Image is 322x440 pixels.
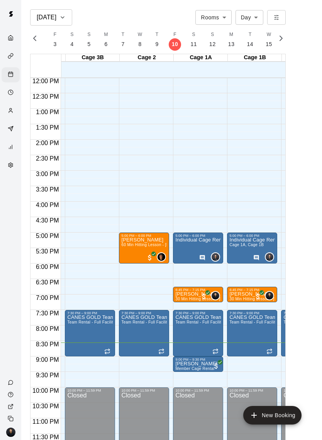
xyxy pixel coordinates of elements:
[211,252,220,262] div: Robert Chayka
[267,31,271,39] span: W
[34,341,61,348] span: 8:30 PM
[156,40,159,48] p: 9
[229,320,291,324] span: Team Rental - Full Facility & Gym
[209,40,216,48] p: 12
[229,389,275,392] div: 10:00 PM – 11:59 PM
[104,31,108,39] span: M
[88,31,91,39] span: S
[214,252,220,262] span: Robert Chayka
[172,40,178,48] p: 10
[175,234,221,238] div: 5:00 PM – 6:00 PM
[249,31,252,39] span: T
[121,311,167,315] div: 7:30 PM – 9:00 PM
[67,320,129,324] span: Team Rental - Full Facility & Gym
[227,233,277,264] div: 5:00 PM – 6:00 PM: Individual Cage Rental
[173,233,223,264] div: 5:00 PM – 6:00 PM: Individual Cage Rental
[212,348,219,354] span: Recurring event
[149,29,166,51] button: T9
[175,358,221,361] div: 9:00 PM – 9:30 PM
[34,186,61,193] span: 3:30 PM
[229,243,264,247] span: Cage 1A, Cage 1B
[71,40,74,48] p: 4
[54,31,57,39] span: F
[34,233,61,239] span: 5:00 PM
[3,6,19,22] img: Swift logo
[34,217,61,224] span: 4:30 PM
[268,291,274,300] span: Gregory Lewandoski
[34,109,61,115] span: 1:00 PM
[146,254,154,262] span: All customers have paid
[34,171,61,177] span: 3:00 PM
[67,311,113,315] div: 7:30 PM – 9:00 PM
[214,291,220,300] span: Gregory Lewandoski
[243,406,302,425] button: add
[266,348,273,354] span: Recurring event
[34,124,61,131] span: 1:30 PM
[54,40,57,48] p: 3
[34,140,61,146] span: 2:00 PM
[184,29,203,51] button: S11
[105,40,108,48] p: 6
[227,310,277,356] div: 7:30 PM – 9:00 PM: CANES GOLD Team Rental - Full Facility & Gym
[31,93,61,100] span: 12:30 PM
[37,31,40,39] span: T
[34,325,61,332] span: 8:00 PM
[266,40,272,48] p: 15
[254,293,262,300] span: All customers have paid
[241,29,260,51] button: T14
[266,253,273,261] img: Robert Chayka
[229,31,233,39] span: M
[211,291,220,300] div: Gregory Lewandoski
[34,279,61,286] span: 6:30 PM
[121,320,183,324] span: Team Rental - Full Facility & Gym
[34,372,61,378] span: 9:30 PM
[34,248,61,255] span: 5:30 PM
[31,418,61,425] span: 11:00 PM
[158,253,165,261] img: Matthew Kinney
[253,255,259,261] svg: Has notes
[174,54,228,62] div: Cage 1A
[229,288,275,292] div: 6:45 PM – 7:15 PM
[175,320,237,324] span: Team Rental - Full Facility & Gym
[173,356,223,372] div: 9:00 PM – 9:30 PM: Tenika Smith
[121,234,167,238] div: 5:00 PM – 6:00 PM
[34,202,61,208] span: 4:00 PM
[160,252,166,262] span: Matthew Kinney
[173,31,176,39] span: F
[190,40,197,48] p: 11
[119,233,169,264] div: 5:00 PM – 6:00 PM: Stone Gabriel
[37,12,56,23] h6: [DATE]
[175,297,253,301] span: 30 Min Hitting Lesson - [PERSON_NAME]
[34,294,61,301] span: 7:00 PM
[34,264,61,270] span: 6:00 PM
[265,252,274,262] div: Robert Chayka
[34,356,61,363] span: 9:00 PM
[71,31,74,39] span: S
[211,31,214,39] span: S
[65,310,115,356] div: 7:30 PM – 9:00 PM: CANES GOLD Team Rental - Full Facility & Gym
[121,389,167,392] div: 10:00 PM – 11:59 PM
[266,292,273,300] img: Gregory Lewandoski
[122,40,125,48] p: 7
[31,403,61,409] span: 10:30 PM
[132,29,149,51] button: W8
[175,366,214,371] span: Member Cage Rental
[229,234,275,238] div: 5:00 PM – 6:00 PM
[121,243,198,247] span: 60 Min Hitting Lesson - [PERSON_NAME]
[115,29,132,51] button: T7
[34,155,61,162] span: 2:30 PM
[199,255,205,261] svg: Has notes
[173,310,223,356] div: 7:30 PM – 9:00 PM: CANES GOLD Team Rental - Full Facility & Gym
[122,31,125,39] span: T
[64,29,81,51] button: S4
[203,29,222,51] button: S12
[173,287,223,302] div: 6:45 PM – 7:15 PM: Cohen Clark
[195,10,231,24] div: Rooms
[2,401,21,413] a: View public page
[31,78,61,84] span: 12:00 PM
[104,348,110,354] span: Recurring event
[236,10,264,24] div: Day
[120,54,174,62] div: Cage 2
[156,31,159,39] span: T
[212,362,220,370] span: All customers have paid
